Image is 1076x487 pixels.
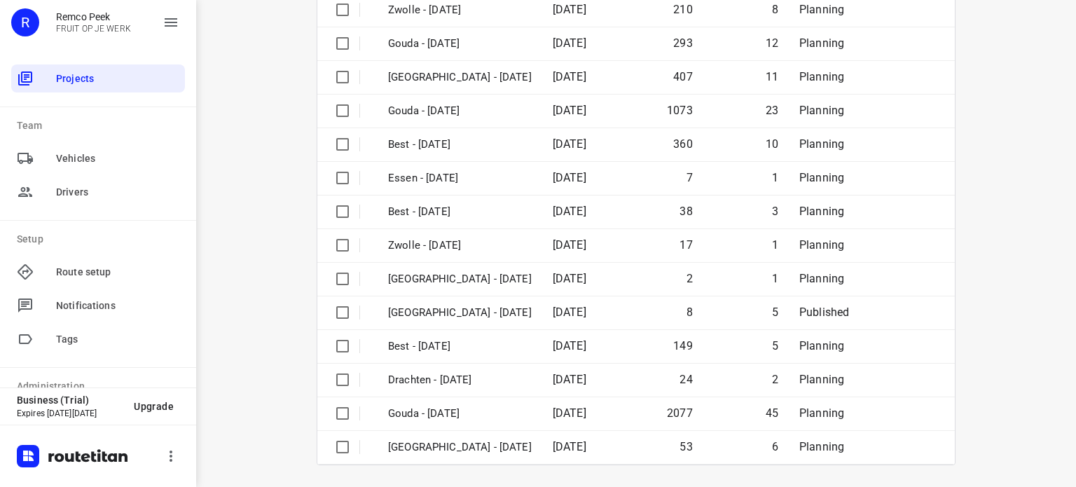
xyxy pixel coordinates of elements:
[799,3,844,16] span: Planning
[56,151,179,166] span: Vehicles
[799,373,844,386] span: Planning
[11,291,185,320] div: Notifications
[799,440,844,453] span: Planning
[388,372,532,388] p: Drachten - Thursday
[553,306,586,319] span: [DATE]
[553,272,586,285] span: [DATE]
[667,406,693,420] span: 2077
[553,137,586,151] span: [DATE]
[687,171,693,184] span: 7
[766,70,778,83] span: 11
[673,339,693,352] span: 149
[799,406,844,420] span: Planning
[11,8,39,36] div: R
[56,24,131,34] p: FRUIT OP JE WERK
[799,36,844,50] span: Planning
[17,118,185,133] p: Team
[11,178,185,206] div: Drivers
[772,272,778,285] span: 1
[799,205,844,218] span: Planning
[680,238,692,252] span: 17
[388,406,532,422] p: Gouda - Wednesday
[799,70,844,83] span: Planning
[553,104,586,117] span: [DATE]
[687,306,693,319] span: 8
[17,395,123,406] p: Business (Trial)
[667,104,693,117] span: 1073
[553,339,586,352] span: [DATE]
[799,104,844,117] span: Planning
[388,2,532,18] p: Zwolle - [DATE]
[388,36,532,52] p: Gouda - [DATE]
[772,339,778,352] span: 5
[673,36,693,50] span: 293
[673,70,693,83] span: 407
[799,339,844,352] span: Planning
[799,171,844,184] span: Planning
[56,71,179,86] span: Projects
[553,171,586,184] span: [DATE]
[772,3,778,16] span: 8
[553,406,586,420] span: [DATE]
[799,238,844,252] span: Planning
[17,379,185,394] p: Administration
[388,305,532,321] p: Gemeente Rotterdam - Thursday
[388,338,532,355] p: Best - Thursday
[680,373,692,386] span: 24
[799,306,850,319] span: Published
[388,103,532,119] p: Gouda - Thursday
[388,238,532,254] p: Zwolle - Friday
[766,104,778,117] span: 23
[388,204,532,220] p: Best - Friday
[553,238,586,252] span: [DATE]
[772,440,778,453] span: 6
[766,36,778,50] span: 12
[11,64,185,92] div: Projects
[772,171,778,184] span: 1
[772,205,778,218] span: 3
[673,137,693,151] span: 360
[17,409,123,418] p: Expires [DATE][DATE]
[687,272,693,285] span: 2
[388,271,532,287] p: Antwerpen - Thursday
[799,272,844,285] span: Planning
[11,144,185,172] div: Vehicles
[772,373,778,386] span: 2
[388,69,532,85] p: [GEOGRAPHIC_DATA] - [DATE]
[772,238,778,252] span: 1
[772,306,778,319] span: 5
[388,439,532,455] p: Antwerpen - Wednesday
[56,299,179,313] span: Notifications
[123,394,185,419] button: Upgrade
[134,401,174,412] span: Upgrade
[766,137,778,151] span: 10
[17,232,185,247] p: Setup
[553,205,586,218] span: [DATE]
[553,70,586,83] span: [DATE]
[673,3,693,16] span: 210
[388,170,532,186] p: Essen - Friday
[56,11,131,22] p: Remco Peek
[553,36,586,50] span: [DATE]
[388,137,532,153] p: Best - Thursday
[799,137,844,151] span: Planning
[56,265,179,280] span: Route setup
[766,406,778,420] span: 45
[553,373,586,386] span: [DATE]
[680,440,692,453] span: 53
[11,258,185,286] div: Route setup
[680,205,692,218] span: 38
[56,185,179,200] span: Drivers
[56,332,179,347] span: Tags
[553,3,586,16] span: [DATE]
[553,440,586,453] span: [DATE]
[11,325,185,353] div: Tags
